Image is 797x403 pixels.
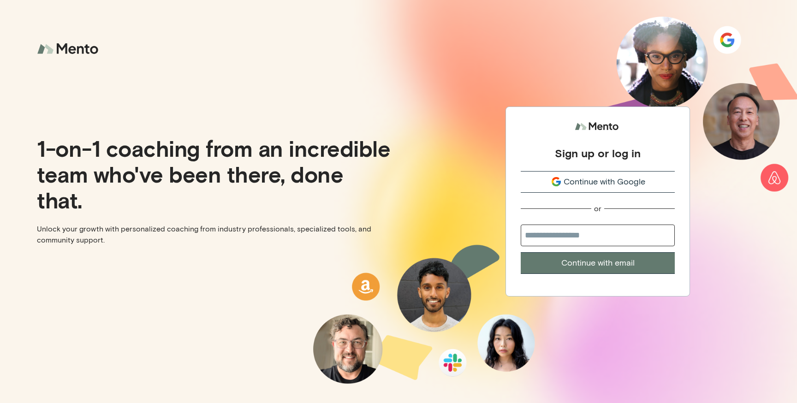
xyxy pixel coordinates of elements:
[555,146,641,160] div: Sign up or log in
[575,118,621,135] img: logo.svg
[521,171,675,193] button: Continue with Google
[564,176,645,188] span: Continue with Google
[37,224,391,246] p: Unlock your growth with personalized coaching from industry professionals, specialized tools, and...
[37,37,101,61] img: logo
[37,135,391,213] p: 1-on-1 coaching from an incredible team who've been there, done that.
[594,204,601,213] div: or
[521,252,675,274] button: Continue with email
